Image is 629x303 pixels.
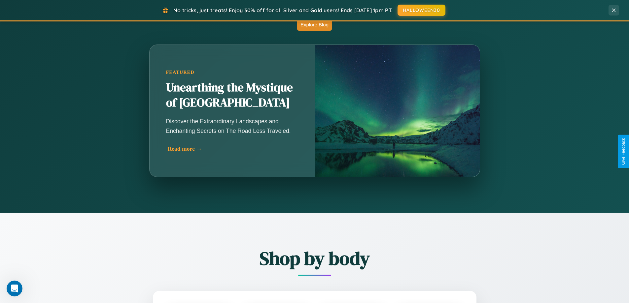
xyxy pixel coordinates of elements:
[7,281,22,296] iframe: Intercom live chat
[117,246,513,271] h2: Shop by body
[166,117,298,135] p: Discover the Extraordinary Landscapes and Enchanting Secrets on The Road Less Traveled.
[166,70,298,75] div: Featured
[398,5,445,16] button: HALLOWEEN30
[173,7,393,14] span: No tricks, just treats! Enjoy 30% off for all Silver and Gold users! Ends [DATE] 1pm PT.
[621,138,626,165] div: Give Feedback
[297,18,332,31] button: Explore Blog
[168,145,300,152] div: Read more →
[166,80,298,110] h2: Unearthing the Mystique of [GEOGRAPHIC_DATA]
